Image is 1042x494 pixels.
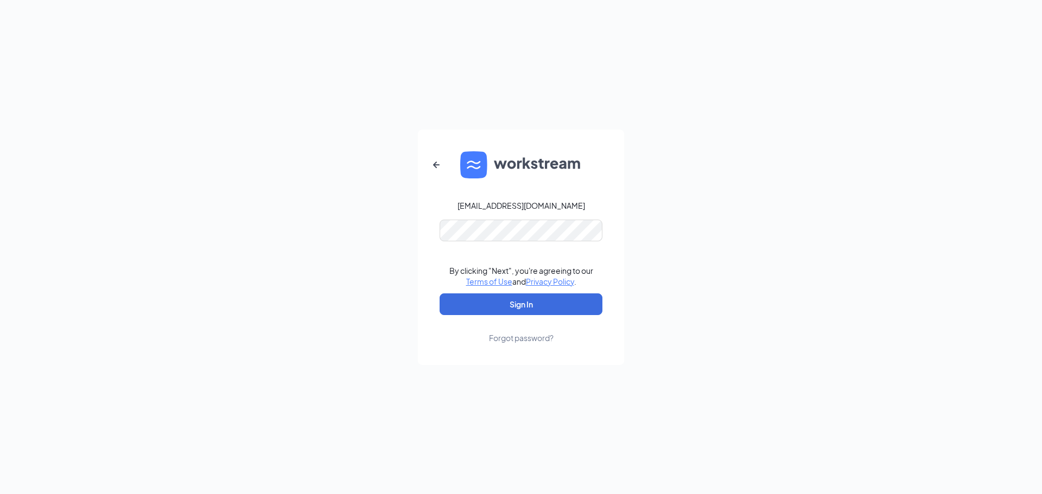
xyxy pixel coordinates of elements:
[423,152,449,178] button: ArrowLeftNew
[489,315,554,343] a: Forgot password?
[440,293,602,315] button: Sign In
[430,158,443,171] svg: ArrowLeftNew
[460,151,582,178] img: WS logo and Workstream text
[526,277,574,286] a: Privacy Policy
[466,277,512,286] a: Terms of Use
[489,332,554,343] div: Forgot password?
[458,200,585,211] div: [EMAIL_ADDRESS][DOMAIN_NAME]
[449,265,593,287] div: By clicking "Next", you're agreeing to our and .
